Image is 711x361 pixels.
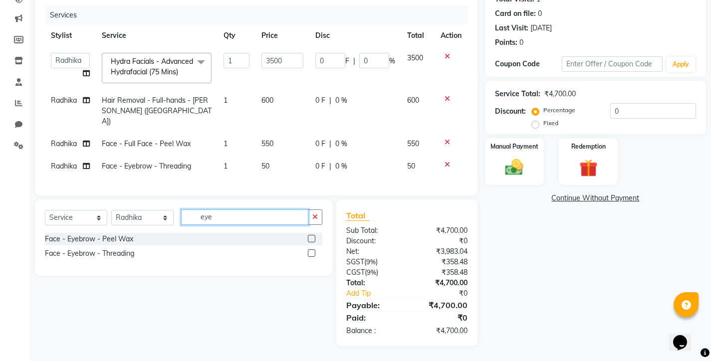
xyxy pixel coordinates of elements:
label: Percentage [543,106,575,115]
th: Qty [218,24,255,47]
div: ₹358.48 [407,267,474,278]
div: ₹4,700.00 [544,89,576,99]
span: 1 [224,162,228,171]
span: 0 F [315,161,325,172]
span: | [353,56,355,66]
img: _gift.svg [574,157,603,180]
div: Paid: [339,312,407,324]
th: Price [255,24,309,47]
div: Services [46,6,475,24]
span: | [329,161,331,172]
button: Apply [667,57,695,72]
span: Radhika [51,162,77,171]
div: Card on file: [495,8,536,19]
span: 9% [367,268,376,276]
span: | [329,139,331,149]
th: Disc [309,24,401,47]
div: Sub Total: [339,225,407,236]
span: 0 % [335,95,347,106]
div: Face - Eyebrow - Threading [45,248,134,259]
span: 1 [224,96,228,105]
label: Fixed [543,119,558,128]
div: ( ) [339,257,407,267]
span: Total [346,210,369,221]
div: 0 [538,8,542,19]
div: ₹358.48 [407,257,474,267]
div: Total: [339,278,407,288]
div: ₹0 [407,236,474,246]
input: Search or Scan [181,209,308,225]
div: 0 [519,37,523,48]
label: Manual Payment [490,142,538,151]
span: | [329,95,331,106]
div: ₹4,700.00 [407,225,474,236]
span: 0 % [335,139,347,149]
div: [DATE] [530,23,552,33]
div: ₹3,983.04 [407,246,474,257]
a: Continue Without Payment [487,193,704,203]
div: Payable: [339,299,407,311]
span: 0 F [315,139,325,149]
div: ₹4,700.00 [407,326,474,336]
div: Discount: [339,236,407,246]
span: 0 % [335,161,347,172]
div: Last Visit: [495,23,528,33]
div: Points: [495,37,517,48]
span: % [389,56,395,66]
iframe: chat widget [669,321,701,351]
div: ₹4,700.00 [407,278,474,288]
span: 550 [261,139,273,148]
span: 50 [407,162,415,171]
span: Face - Full Face - Peel Wax [102,139,191,148]
span: 50 [261,162,269,171]
span: 9% [366,258,376,266]
span: Radhika [51,139,77,148]
span: Radhika [51,96,77,105]
div: ( ) [339,267,407,278]
span: SGST [346,257,364,266]
div: Discount: [495,106,526,117]
span: F [345,56,349,66]
div: ₹0 [407,312,474,324]
span: 600 [407,96,419,105]
div: ₹4,700.00 [407,299,474,311]
span: 600 [261,96,273,105]
span: 1 [224,139,228,148]
a: Add Tip [339,288,418,299]
th: Total [401,24,435,47]
div: ₹0 [418,288,475,299]
th: Service [96,24,218,47]
div: Net: [339,246,407,257]
span: Hydra Facials - Advanced Hydrafacial (75 Mins) [111,57,193,76]
label: Redemption [571,142,606,151]
div: Face - Eyebrow - Peel Wax [45,234,133,244]
input: Enter Offer / Coupon Code [562,56,663,72]
div: Balance : [339,326,407,336]
div: Service Total: [495,89,540,99]
span: CGST [346,268,365,277]
span: 550 [407,139,419,148]
span: Face - Eyebrow - Threading [102,162,191,171]
th: Action [435,24,468,47]
img: _cash.svg [499,157,529,178]
span: 0 F [315,95,325,106]
div: Coupon Code [495,59,562,69]
span: Hair Removal - Full-hands - [PERSON_NAME] ([GEOGRAPHIC_DATA]) [102,96,212,126]
th: Stylist [45,24,96,47]
a: x [178,67,183,76]
span: 3500 [407,53,423,62]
